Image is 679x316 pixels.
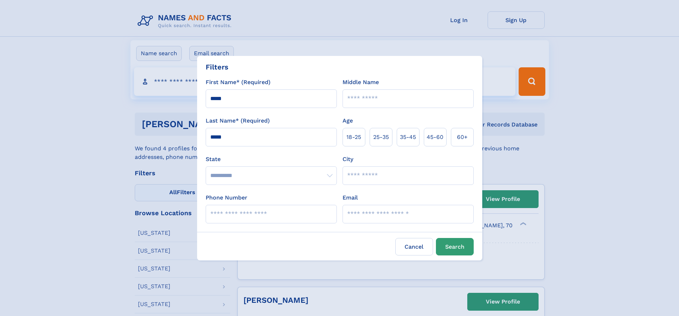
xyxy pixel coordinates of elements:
[343,78,379,87] label: Middle Name
[343,116,353,125] label: Age
[346,133,361,141] span: 18‑25
[206,62,228,72] div: Filters
[206,116,270,125] label: Last Name* (Required)
[400,133,416,141] span: 35‑45
[206,155,337,164] label: State
[395,238,433,255] label: Cancel
[373,133,389,141] span: 25‑35
[206,78,271,87] label: First Name* (Required)
[206,193,247,202] label: Phone Number
[343,193,358,202] label: Email
[436,238,474,255] button: Search
[427,133,443,141] span: 45‑60
[343,155,353,164] label: City
[457,133,468,141] span: 60+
